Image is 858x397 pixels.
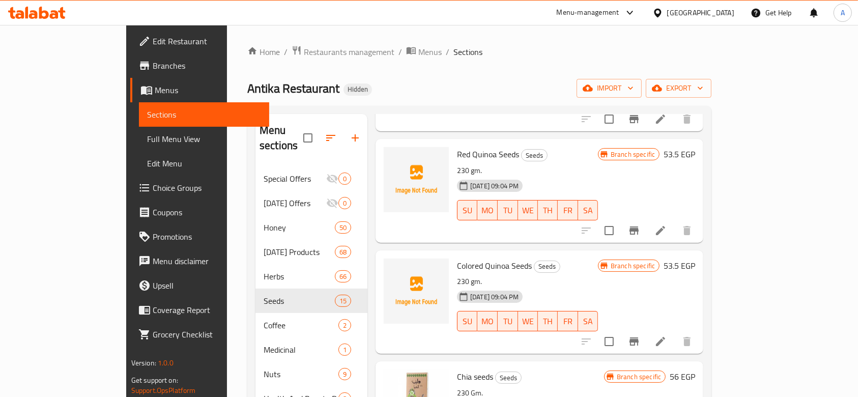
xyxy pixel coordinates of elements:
a: Edit menu item [654,224,667,237]
a: Full Menu View [139,127,270,151]
span: A [841,7,845,18]
a: Edit menu item [654,113,667,125]
span: Select to update [598,331,620,352]
span: 68 [335,247,351,257]
a: Support.OpsPlatform [131,384,196,397]
a: Coverage Report [130,298,270,322]
div: Nuts [264,368,338,380]
span: Seeds [522,150,547,161]
button: SA [578,200,598,220]
span: WE [522,314,534,329]
a: Edit Restaurant [130,29,270,53]
span: MO [481,203,494,218]
button: WE [518,200,538,220]
button: export [646,79,711,98]
span: import [585,82,634,95]
span: SU [462,203,473,218]
span: Select to update [598,220,620,241]
div: items [338,344,351,356]
span: TU [502,203,513,218]
span: Antika Restaurant [247,77,339,100]
svg: Inactive section [326,197,338,209]
button: TH [538,200,558,220]
p: 230 gm. [457,275,598,288]
button: TU [498,311,518,331]
span: SA [582,314,594,329]
button: Branch-specific-item [622,107,646,131]
div: Ramadan Offers [264,197,326,209]
span: Upsell [153,279,262,292]
h6: 53.5 EGP [664,147,695,161]
span: Branch specific [613,372,665,382]
span: MO [481,314,494,329]
span: Choice Groups [153,182,262,194]
button: WE [518,311,538,331]
span: Honey [264,221,335,234]
span: Medicinal [264,344,338,356]
span: Branch specific [607,261,659,271]
a: Coupons [130,200,270,224]
span: 2 [339,321,351,330]
span: FR [562,314,574,329]
div: items [335,246,351,258]
span: [DATE] Products [264,246,335,258]
svg: Inactive section [326,173,338,185]
div: Coffee [264,319,338,331]
img: Red Quinoa Seeds [384,147,449,212]
span: SU [462,314,473,329]
span: Menus [155,84,262,96]
span: Seeds [496,372,521,384]
span: 1 [339,345,351,355]
span: Seeds [534,261,560,272]
span: WE [522,203,534,218]
div: items [338,197,351,209]
span: Red Quinoa Seeds [457,147,519,162]
p: 230 gm. [457,164,598,177]
span: [DATE] 09:04 PM [466,181,523,191]
div: Seeds [534,261,560,273]
a: Upsell [130,273,270,298]
span: 0 [339,174,351,184]
a: Menu disclaimer [130,249,270,273]
button: Add section [343,126,367,150]
div: [GEOGRAPHIC_DATA] [667,7,734,18]
div: items [335,221,351,234]
div: Menu-management [557,7,619,19]
span: SA [582,203,594,218]
span: Sections [453,46,482,58]
span: 15 [335,296,351,306]
span: Select to update [598,108,620,130]
span: Edit Menu [147,157,262,169]
button: delete [675,329,699,354]
li: / [284,46,288,58]
span: export [654,82,703,95]
a: Restaurants management [292,45,394,59]
button: MO [477,311,498,331]
span: Coupons [153,206,262,218]
button: Branch-specific-item [622,218,646,243]
span: Branches [153,60,262,72]
img: Colored Quinoa Seeds [384,259,449,324]
button: TH [538,311,558,331]
span: Special Offers [264,173,326,185]
span: Chia seeds [457,369,493,384]
a: Branches [130,53,270,78]
button: FR [558,311,578,331]
div: Special Offers0 [255,166,367,191]
button: FR [558,200,578,220]
span: Restaurants management [304,46,394,58]
div: [DATE] Products68 [255,240,367,264]
span: 1.0.0 [158,356,174,370]
span: Seeds [264,295,335,307]
h6: 53.5 EGP [664,259,695,273]
button: SU [457,311,477,331]
div: Honey50 [255,215,367,240]
span: 66 [335,272,351,281]
span: Hidden [344,85,372,94]
span: Full Menu View [147,133,262,145]
div: Coffee2 [255,313,367,337]
button: Branch-specific-item [622,329,646,354]
div: items [338,319,351,331]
